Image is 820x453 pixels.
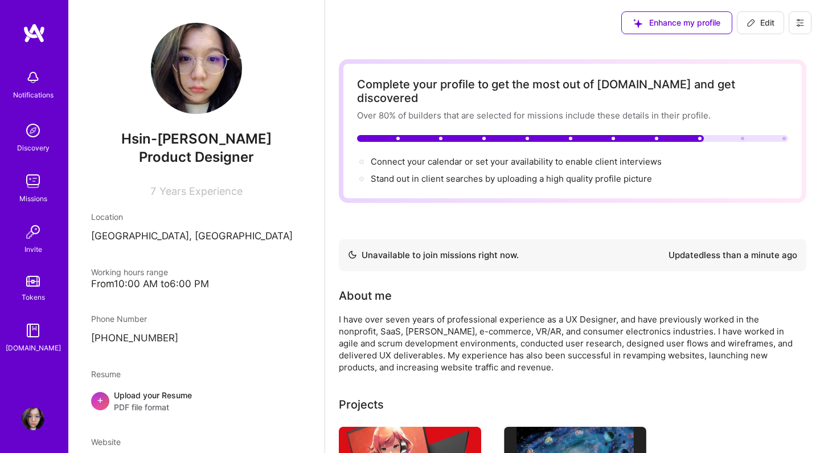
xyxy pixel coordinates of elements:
[114,389,192,413] div: Upload your Resume
[91,211,302,223] div: Location
[139,149,254,165] span: Product Designer
[371,156,662,167] span: Connect your calendar or set your availability to enable client interviews
[633,17,720,28] span: Enhance my profile
[19,193,47,205] div: Missions
[91,437,121,447] span: Website
[151,23,242,114] img: User Avatar
[91,278,302,290] div: From 10:00 AM to 6:00 PM
[357,77,788,105] div: Complete your profile to get the most out of [DOMAIN_NAME] and get discovered
[357,109,788,121] div: Over 80% of builders that are selected for missions include these details in their profile.
[348,248,519,262] div: Unavailable to join missions right now.
[17,142,50,154] div: Discovery
[91,267,168,277] span: Working hours range
[348,250,357,259] img: Availability
[22,221,44,243] img: Invite
[91,369,121,379] span: Resume
[22,407,44,430] img: User Avatar
[114,401,192,413] span: PDF file format
[91,230,302,243] p: [GEOGRAPHIC_DATA], [GEOGRAPHIC_DATA]
[23,23,46,43] img: logo
[22,66,44,89] img: bell
[6,342,61,354] div: [DOMAIN_NAME]
[97,394,104,406] span: +
[22,291,45,303] div: Tokens
[26,276,40,287] img: tokens
[22,319,44,342] img: guide book
[150,185,156,197] span: 7
[13,89,54,101] div: Notifications
[91,332,302,345] p: [PHONE_NUMBER]
[159,185,243,197] span: Years Experience
[91,130,302,148] span: Hsin-[PERSON_NAME]
[669,248,797,262] div: Updated less than a minute ago
[91,314,147,324] span: Phone Number
[339,313,794,373] div: I have over seven years of professional experience as a UX Designer, and have previously worked i...
[339,396,384,413] div: Projects
[24,243,42,255] div: Invite
[633,19,642,28] i: icon SuggestedTeams
[22,170,44,193] img: teamwork
[22,119,44,142] img: discovery
[339,287,392,304] div: About me
[371,173,652,185] div: Stand out in client searches by uploading a high quality profile picture
[747,17,774,28] span: Edit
